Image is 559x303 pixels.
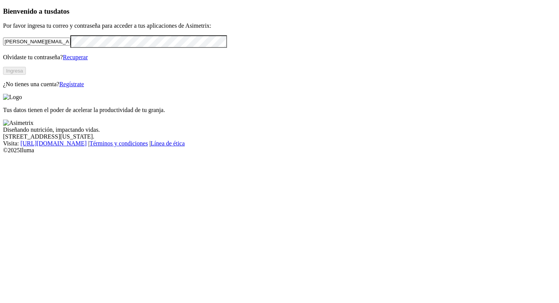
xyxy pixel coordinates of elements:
[3,147,556,154] div: © 2025 Iluma
[3,120,33,126] img: Asimetrix
[3,94,22,101] img: Logo
[3,38,70,46] input: Tu correo
[151,140,185,147] a: Línea de ética
[3,126,556,133] div: Diseñando nutrición, impactando vidas.
[3,133,556,140] div: [STREET_ADDRESS][US_STATE].
[3,67,26,75] button: Ingresa
[3,7,556,16] h3: Bienvenido a tus
[21,140,87,147] a: [URL][DOMAIN_NAME]
[63,54,88,60] a: Recuperar
[3,54,556,61] p: Olvidaste tu contraseña?
[59,81,84,87] a: Regístrate
[89,140,148,147] a: Términos y condiciones
[53,7,70,15] span: datos
[3,140,556,147] div: Visita : | |
[3,22,556,29] p: Por favor ingresa tu correo y contraseña para acceder a tus aplicaciones de Asimetrix:
[3,107,556,114] p: Tus datos tienen el poder de acelerar la productividad de tu granja.
[3,81,556,88] p: ¿No tienes una cuenta?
